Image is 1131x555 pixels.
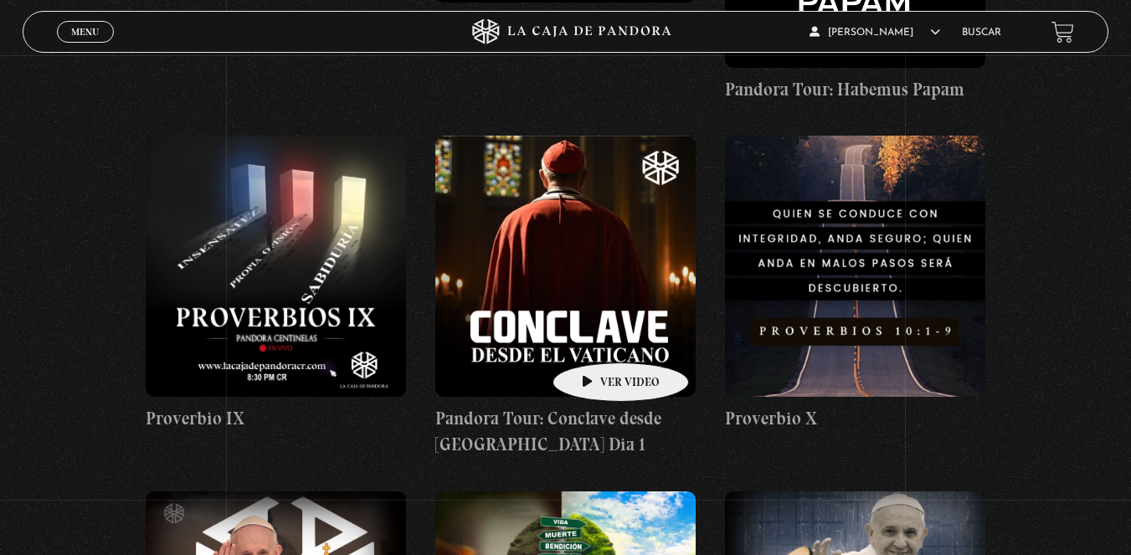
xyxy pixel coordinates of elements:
a: Buscar [962,28,1001,38]
a: Pandora Tour: Conclave desde [GEOGRAPHIC_DATA] Dia 1 [435,136,696,457]
span: Menu [71,27,99,37]
span: [PERSON_NAME] [810,28,940,38]
h4: Proverbio X [725,405,985,432]
h4: Proverbio IX [146,405,406,432]
a: Proverbio X [725,136,985,431]
h4: Pandora Tour: Habemus Papam [725,76,985,103]
span: Cerrar [65,41,105,53]
a: View your shopping cart [1051,21,1074,44]
h4: Pandora Tour: Conclave desde [GEOGRAPHIC_DATA] Dia 1 [435,405,696,458]
a: Proverbio IX [146,136,406,431]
